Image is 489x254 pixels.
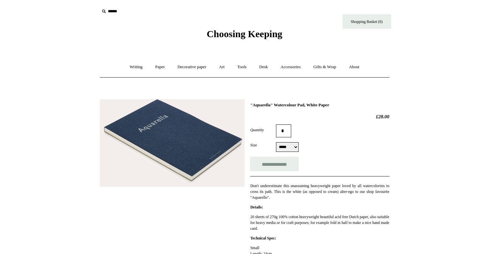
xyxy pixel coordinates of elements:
a: Writing [124,58,148,76]
h2: £28.00 [250,114,389,120]
strong: Details: [250,205,263,209]
label: Quantity [250,127,276,133]
img: "Aquarella" Watercolour Pad, White Paper [100,99,245,187]
p: 20 sheets of 270g 100% cotton heavyweight beautiful acid free Dutch paper, also suitable for heav... [250,214,389,231]
p: Don't underestimate this unassuming heavyweight paper loved by all watercolorists to cross its pa... [250,183,389,200]
a: Paper [149,58,171,76]
a: Desk [253,58,274,76]
h1: "Aquarella" Watercolour Pad, White Paper [250,102,389,108]
a: Choosing Keeping [207,34,282,38]
a: Accessories [275,58,306,76]
a: Art [213,58,230,76]
a: Shopping Basket (0) [343,14,391,29]
a: Gifts & Wrap [307,58,342,76]
label: Size [250,142,276,148]
a: Tools [231,58,252,76]
a: About [343,58,365,76]
strong: Technical Spec: [250,236,276,240]
a: Decorative paper [172,58,212,76]
span: Choosing Keeping [207,28,282,39]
